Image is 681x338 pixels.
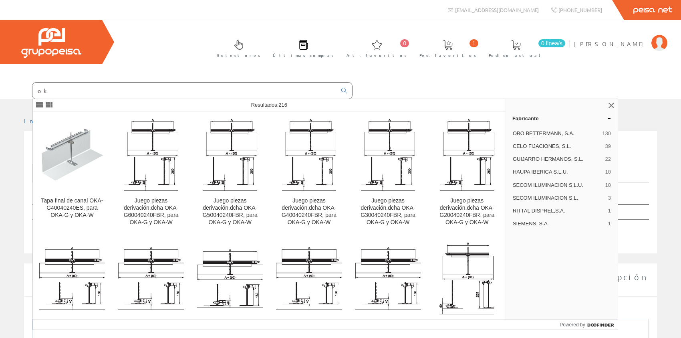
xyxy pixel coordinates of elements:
[282,119,336,191] img: Juego piezas derivación.dcha OKA-G40040240FBR, para OKA-G y OKA-W
[605,168,610,176] span: 10
[574,33,667,41] a: [PERSON_NAME]
[276,197,342,226] div: Juego piezas derivación.dcha OKA-G40040240FBR, para OKA-G y OKA-W
[118,197,184,226] div: Juego piezas derivación.dcha OKA-G60040240FBR, para OKA-G y OKA-W
[265,33,338,63] a: Últimas compras
[361,119,415,191] img: Juego piezas derivación.dcha OKA-G30040240FBR, para OKA-G y OKA-W
[489,51,543,59] span: Pedido actual
[32,83,336,99] input: Buscar ...
[434,197,500,226] div: Juego piezas derivación.dcha OKA-G20040240FBR, para OKA-G y OKA-W
[513,194,605,202] span: SECOM ILUMINACION S.L.
[440,119,494,191] img: Juego piezas derivación.dcha OKA-G20040240FBR, para OKA-G y OKA-W
[602,130,611,137] span: 130
[39,197,105,219] div: Tapa final de canal OKA-G40040240ES, para OKA-G y OKA-W
[270,112,348,235] a: Juego piezas derivación.dcha OKA-G40040240FBR, para OKA-G y OKA-W Juego piezas derivación.dcha OK...
[273,51,334,59] span: Últimas compras
[513,207,605,215] span: RITTAL DISPREL,S.A.
[513,143,602,150] span: CELO FIJACIONES, S.L.
[209,33,264,63] a: Selectores
[605,156,610,163] span: 22
[608,220,611,227] span: 1
[411,33,480,63] a: 1 Ped. favoritos
[191,112,269,235] a: Juego piezas derivación.dcha OKA-G50040240FBR, para OKA-G y OKA-W Juego piezas derivación.dcha OK...
[124,119,178,191] img: Juego piezas derivación.dcha OKA-G60040240FBR, para OKA-G y OKA-W
[513,220,605,227] span: SIEMENS, S.A.
[608,194,611,202] span: 3
[21,28,81,58] img: Grupo Peisa
[251,102,287,108] span: Resultados:
[278,102,287,108] span: 216
[33,112,111,235] a: Tapa final de canal OKA-G40040240ES, para OKA-G y OKA-W Tapa final de canal OKA-G40040240ES, para...
[39,126,105,184] img: Tapa final de canal OKA-G40040240ES, para OKA-G y OKA-W
[560,321,585,328] span: Powered by
[355,247,421,310] img: Juego piezas derivación.dcha OKA-G20040150FBR, para OKA-G y OKA-W
[197,197,263,226] div: Juego piezas derivación.dcha OKA-G50040240FBR, para OKA-G y OKA-W
[608,207,611,215] span: 1
[197,249,263,308] img: Juego piezas derivación.dcha OKA-G40040150FBR, para OKA-G y OKA-W
[605,182,610,189] span: 10
[39,247,105,310] img: Juego piezas derivación.dcha OKA-G60040150FBR, para OKA-G y OKA-W
[118,247,184,310] img: Juego piezas derivación.dcha OKA-G50040150FBR, para OKA-G y OKA-W
[558,6,602,13] span: [PHONE_NUMBER]
[506,112,618,125] a: Fabricante
[355,197,421,226] div: Juego piezas derivación.dcha OKA-G30040240FBR, para OKA-G y OKA-W
[560,320,618,330] a: Powered by
[455,6,539,13] span: [EMAIL_ADDRESS][DOMAIN_NAME]
[538,39,565,47] span: 0 línea/s
[217,51,260,59] span: Selectores
[347,51,407,59] span: Art. favoritos
[513,130,599,137] span: OBO BETTERMANN, S.A.
[605,143,610,150] span: 39
[419,51,476,59] span: Ped. favoritos
[400,39,409,47] span: 0
[349,112,427,235] a: Juego piezas derivación.dcha OKA-G30040240FBR, para OKA-G y OKA-W Juego piezas derivación.dcha OK...
[469,39,478,47] span: 1
[112,112,190,235] a: Juego piezas derivación.dcha OKA-G60040240FBR, para OKA-G y OKA-W Juego piezas derivación.dcha OK...
[439,242,494,314] img: Juego piezas derivación.izda OKA-G60040240FBL, para OKA-G y OKA-W
[513,182,602,189] span: SECOM ILUMINACION S.L.U.
[428,112,506,235] a: Juego piezas derivación.dcha OKA-G20040240FBR, para OKA-G y OKA-W Juego piezas derivación.dcha OK...
[276,247,342,310] img: Juego piezas derivación.dcha OKA-G30040150FBR, para OKA-G y OKA-W
[24,117,58,124] a: Inicio
[203,119,257,191] img: Juego piezas derivación.dcha OKA-G50040240FBR, para OKA-G y OKA-W
[513,156,602,163] span: GUIJARRO HERMANOS, S.L.
[574,40,647,48] span: [PERSON_NAME]
[513,168,602,176] span: HAUPA IBERICA S.L.U.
